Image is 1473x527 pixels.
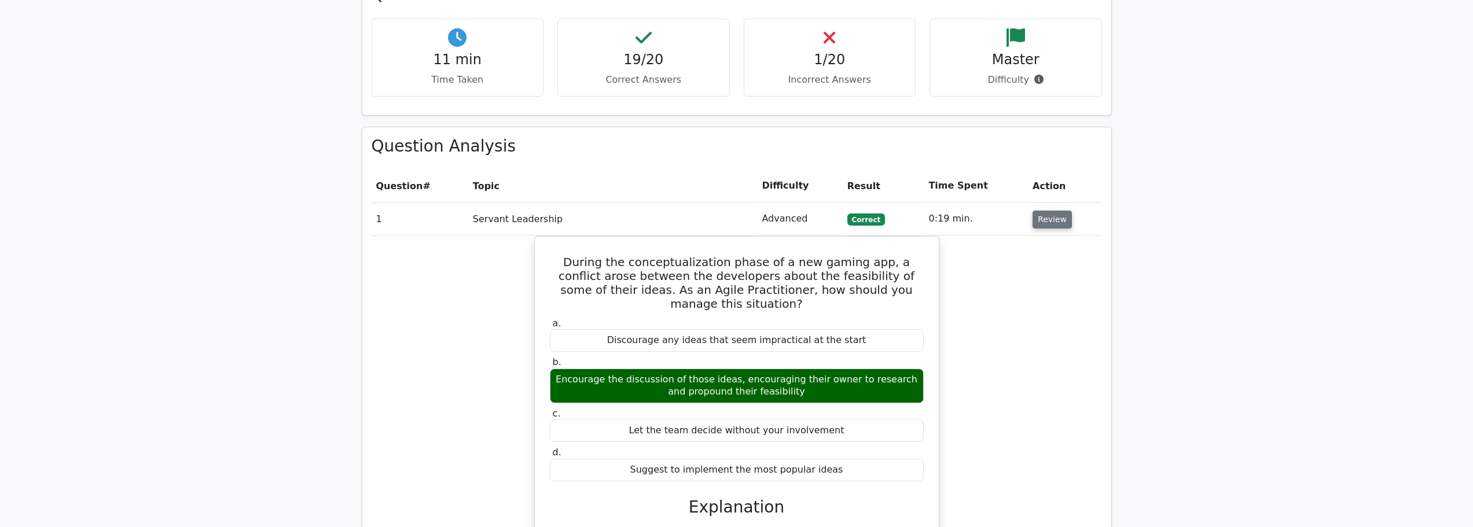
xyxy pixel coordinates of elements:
h5: During the conceptualization phase of a new gaming app, a conflict arose between the developers a... [549,255,925,311]
span: Correct [847,213,885,225]
th: Difficulty [757,169,842,202]
td: 1 [372,202,468,235]
div: Encourage the discussion of those ideas, encouraging their owner to research and propound their f... [550,368,924,403]
span: d. [553,447,561,458]
p: Incorrect Answers [754,73,906,87]
p: Time Taken [381,73,534,87]
h3: Explanation [557,497,917,517]
p: Difficulty [939,73,1092,87]
button: Review [1033,211,1072,229]
td: Servant Leadership [468,202,758,235]
h4: 11 min [381,51,534,68]
span: a. [553,318,561,329]
span: Question [376,180,423,191]
h3: Question Analysis [372,137,1102,156]
div: Suggest to implement the most popular ideas [550,459,924,481]
th: Topic [468,169,758,202]
div: Discourage any ideas that seem impractical at the start [550,329,924,352]
th: Action [1028,169,1101,202]
th: Time Spent [924,169,1028,202]
th: # [372,169,468,202]
h4: 19/20 [567,51,720,68]
td: Advanced [757,202,842,235]
td: 0:19 min. [924,202,1028,235]
h4: Master [939,51,1092,68]
span: c. [553,408,561,419]
th: Result [843,169,924,202]
p: Correct Answers [567,73,720,87]
h4: 1/20 [754,51,906,68]
span: b. [553,356,561,367]
div: Let the team decide without your involvement [550,419,924,442]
